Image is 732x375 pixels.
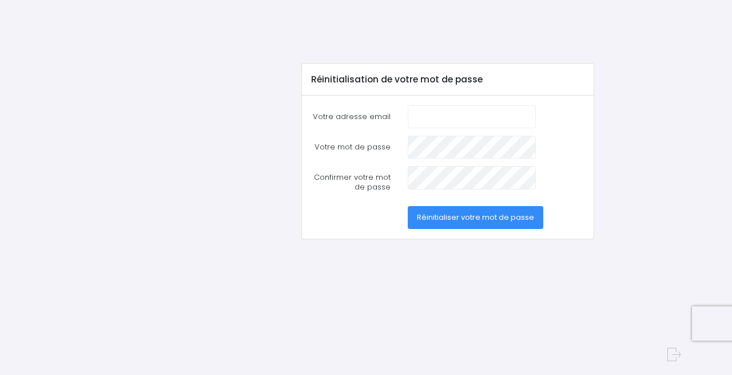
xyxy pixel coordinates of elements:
[302,64,594,96] div: Réinitialisation de votre mot de passe
[408,206,543,229] button: Réinitialiser votre mot de passe
[303,166,399,199] label: Confirmer votre mot de passe
[303,105,399,128] label: Votre adresse email
[417,212,534,223] span: Réinitialiser votre mot de passe
[303,136,399,159] label: Votre mot de passe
